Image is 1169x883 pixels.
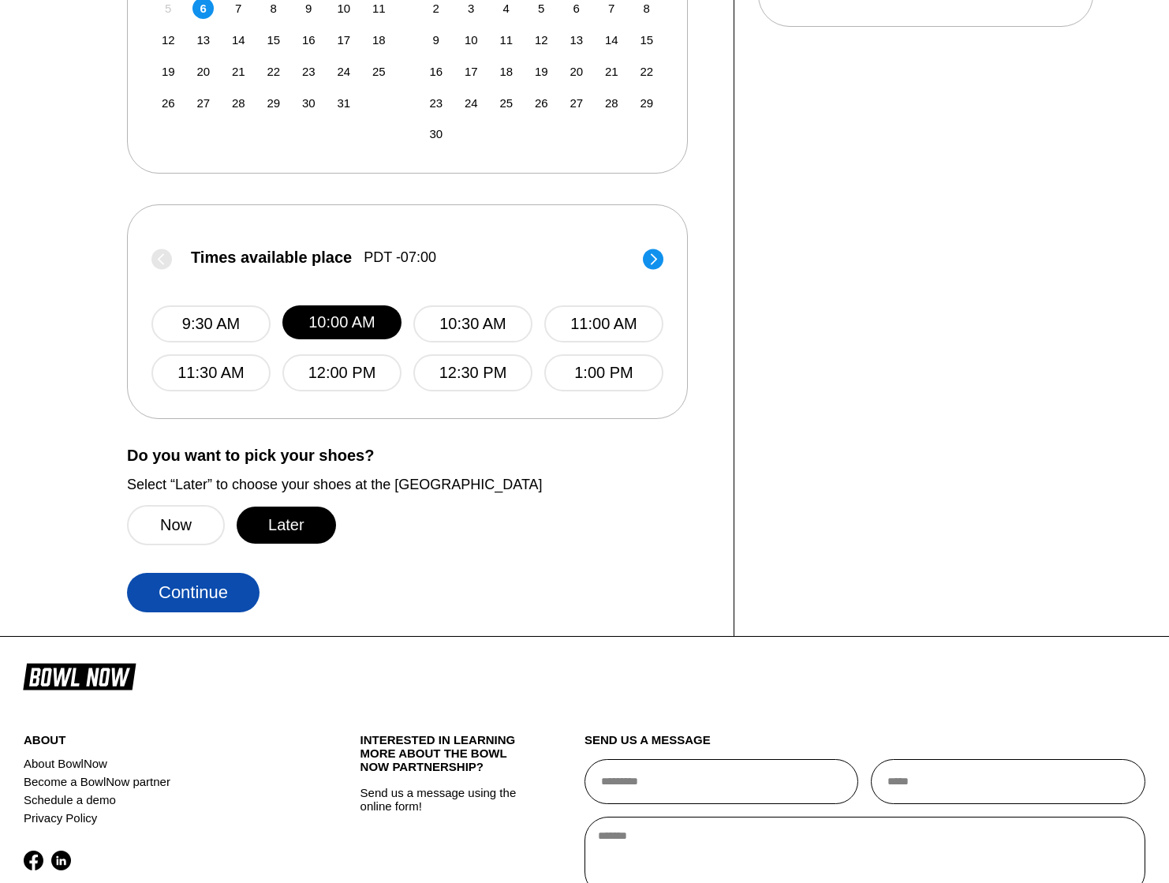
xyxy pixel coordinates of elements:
[566,61,587,82] div: Choose Thursday, November 20th, 2025
[333,29,354,51] div: Choose Friday, October 17th, 2025
[601,29,622,51] div: Choose Friday, November 14th, 2025
[192,29,214,51] div: Choose Monday, October 13th, 2025
[282,354,401,391] button: 12:00 PM
[584,733,1145,759] div: send us a message
[263,61,284,82] div: Choose Wednesday, October 22nd, 2025
[192,92,214,114] div: Choose Monday, October 27th, 2025
[495,92,517,114] div: Choose Tuesday, November 25th, 2025
[531,29,552,51] div: Choose Wednesday, November 12th, 2025
[127,476,710,493] label: Select “Later” to choose your shoes at the [GEOGRAPHIC_DATA]
[601,92,622,114] div: Choose Friday, November 28th, 2025
[566,29,587,51] div: Choose Thursday, November 13th, 2025
[24,791,304,809] a: Schedule a demo
[24,733,304,754] div: about
[333,61,354,82] div: Choose Friday, October 24th, 2025
[192,61,214,82] div: Choose Monday, October 20th, 2025
[191,249,352,266] span: Times available place
[368,29,390,51] div: Choose Saturday, October 18th, 2025
[425,61,446,82] div: Choose Sunday, November 16th, 2025
[544,354,663,391] button: 1:00 PM
[636,61,657,82] div: Choose Saturday, November 22nd, 2025
[24,809,304,827] a: Privacy Policy
[368,61,390,82] div: Choose Saturday, October 25th, 2025
[360,733,528,786] div: INTERESTED IN LEARNING MORE ABOUT THE BOWL NOW PARTNERSHIP?
[413,305,532,342] button: 10:30 AM
[158,29,179,51] div: Choose Sunday, October 12th, 2025
[237,507,336,544] button: Later
[151,305,271,342] button: 9:30 AM
[461,92,482,114] div: Choose Monday, November 24th, 2025
[263,92,284,114] div: Choose Wednesday, October 29th, 2025
[425,123,446,144] div: Choose Sunday, November 30th, 2025
[228,29,249,51] div: Choose Tuesday, October 14th, 2025
[228,61,249,82] div: Choose Tuesday, October 21st, 2025
[364,249,436,266] span: PDT -07:00
[425,92,446,114] div: Choose Sunday, November 23rd, 2025
[127,505,225,545] button: Now
[158,61,179,82] div: Choose Sunday, October 19th, 2025
[601,61,622,82] div: Choose Friday, November 21st, 2025
[158,92,179,114] div: Choose Sunday, October 26th, 2025
[298,61,319,82] div: Choose Thursday, October 23rd, 2025
[127,573,260,612] button: Continue
[127,447,710,464] label: Do you want to pick your shoes?
[24,754,304,773] a: About BowlNow
[24,773,304,791] a: Become a BowlNow partner
[425,29,446,51] div: Choose Sunday, November 9th, 2025
[495,29,517,51] div: Choose Tuesday, November 11th, 2025
[228,92,249,114] div: Choose Tuesday, October 28th, 2025
[636,92,657,114] div: Choose Saturday, November 29th, 2025
[461,61,482,82] div: Choose Monday, November 17th, 2025
[298,29,319,51] div: Choose Thursday, October 16th, 2025
[413,354,532,391] button: 12:30 PM
[531,61,552,82] div: Choose Wednesday, November 19th, 2025
[151,354,271,391] button: 11:30 AM
[333,92,354,114] div: Choose Friday, October 31st, 2025
[282,305,401,339] button: 10:00 AM
[461,29,482,51] div: Choose Monday, November 10th, 2025
[495,61,517,82] div: Choose Tuesday, November 18th, 2025
[531,92,552,114] div: Choose Wednesday, November 26th, 2025
[263,29,284,51] div: Choose Wednesday, October 15th, 2025
[566,92,587,114] div: Choose Thursday, November 27th, 2025
[544,305,663,342] button: 11:00 AM
[298,92,319,114] div: Choose Thursday, October 30th, 2025
[636,29,657,51] div: Choose Saturday, November 15th, 2025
